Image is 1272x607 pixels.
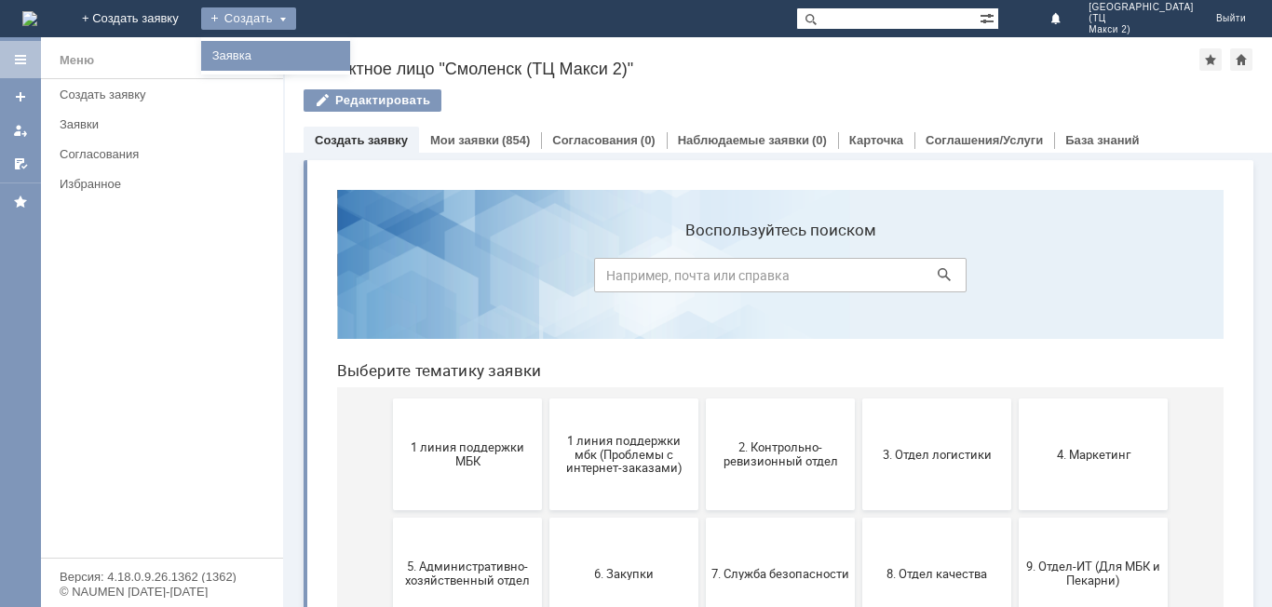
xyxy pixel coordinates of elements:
[1089,2,1194,13] span: [GEOGRAPHIC_DATA]
[71,462,220,573] button: Бухгалтерия (для мбк)
[227,462,376,573] button: Отдел-ИТ (Битрикс24 и CRM)
[315,133,408,147] a: Создать заявку
[60,88,272,101] div: Создать заявку
[201,7,296,30] div: Создать
[71,343,220,454] button: 5. Административно-хозяйственный отдел
[60,147,272,161] div: Согласования
[430,133,499,147] a: Мои заявки
[205,45,346,67] a: Заявка
[540,343,689,454] button: 8. Отдел качества
[52,140,279,169] a: Согласования
[384,223,533,335] button: 2. Контрольно-ревизионный отдел
[697,462,846,573] button: Франчайзинг
[6,82,35,112] a: Создать заявку
[389,391,527,405] span: 7. Служба безопасности
[76,265,214,293] span: 1 линия поддержки МБК
[546,391,683,405] span: 8. Отдел качества
[849,133,903,147] a: Карточка
[389,265,527,293] span: 2. Контрольно-ревизионный отдел
[502,133,530,147] div: (854)
[272,46,644,64] label: Воспользуйтесь поиском
[60,571,264,583] div: Версия: 4.18.0.9.26.1362 (1362)
[980,8,998,26] span: Расширенный поиск
[384,343,533,454] button: 7. Служба безопасности
[15,186,901,205] header: Выберите тематику заявки
[384,462,533,573] button: Отдел-ИТ (Офис)
[272,83,644,117] input: Например, почта или справка
[546,272,683,286] span: 3. Отдел логистики
[678,133,809,147] a: Наблюдаемые заявки
[1199,48,1222,71] div: Добавить в избранное
[702,272,840,286] span: 4. Маркетинг
[1065,133,1139,147] a: База знаний
[6,115,35,145] a: Мои заявки
[60,586,264,598] div: © NAUMEN [DATE]-[DATE]
[552,133,638,147] a: Согласования
[52,80,279,109] a: Создать заявку
[812,133,827,147] div: (0)
[304,60,1199,78] div: Контактное лицо "Смоленск (ТЦ Макси 2)"
[227,223,376,335] button: 1 линия поддержки мбк (Проблемы с интернет-заказами)
[926,133,1043,147] a: Соглашения/Услуги
[76,510,214,524] span: Бухгалтерия (для мбк)
[60,117,272,131] div: Заявки
[697,343,846,454] button: 9. Отдел-ИТ (Для МБК и Пекарни)
[233,391,371,405] span: 6. Закупки
[76,384,214,412] span: 5. Административно-хозяйственный отдел
[546,510,683,524] span: Финансовый отдел
[702,510,840,524] span: Франчайзинг
[1089,13,1194,24] span: (ТЦ
[389,510,527,524] span: Отдел-ИТ (Офис)
[233,504,371,532] span: Отдел-ИТ (Битрикс24 и CRM)
[233,258,371,300] span: 1 линия поддержки мбк (Проблемы с интернет-заказами)
[60,177,251,191] div: Избранное
[22,11,37,26] img: logo
[1230,48,1252,71] div: Сделать домашней страницей
[1089,24,1194,35] span: Макси 2)
[71,223,220,335] button: 1 линия поддержки МБК
[60,49,94,72] div: Меню
[702,384,840,412] span: 9. Отдел-ИТ (Для МБК и Пекарни)
[641,133,656,147] div: (0)
[52,110,279,139] a: Заявки
[697,223,846,335] button: 4. Маркетинг
[227,343,376,454] button: 6. Закупки
[540,223,689,335] button: 3. Отдел логистики
[6,149,35,179] a: Мои согласования
[22,11,37,26] a: Перейти на домашнюю страницу
[540,462,689,573] button: Финансовый отдел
